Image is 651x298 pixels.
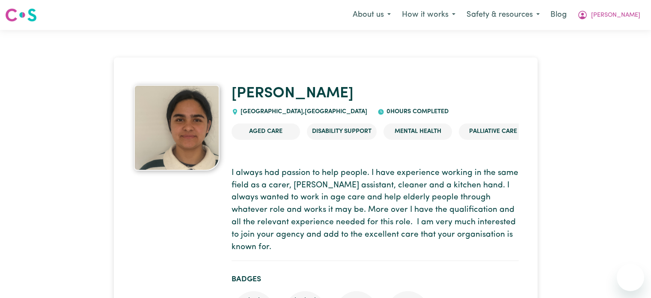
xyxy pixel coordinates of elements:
img: Careseekers logo [5,7,37,23]
li: Aged Care [232,123,300,140]
h2: Badges [232,275,519,284]
a: Careseekers logo [5,5,37,25]
p: I always had passion to help people. I have experience working in the same field as a carer, [PER... [232,167,519,254]
a: Blog [545,6,572,24]
li: Disability Support [307,123,377,140]
iframe: Button to launch messaging window [617,264,644,291]
button: Safety & resources [461,6,545,24]
a: Januka's profile picture' [133,85,222,171]
li: Mental Health [383,123,452,140]
span: [PERSON_NAME] [591,11,640,20]
span: 0 hours completed [384,108,449,115]
img: Januka [134,85,220,171]
li: Palliative care [459,123,527,140]
button: About us [347,6,396,24]
button: My Account [572,6,646,24]
button: How it works [396,6,461,24]
a: [PERSON_NAME] [232,86,354,101]
span: [GEOGRAPHIC_DATA] , [GEOGRAPHIC_DATA] [238,108,367,115]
